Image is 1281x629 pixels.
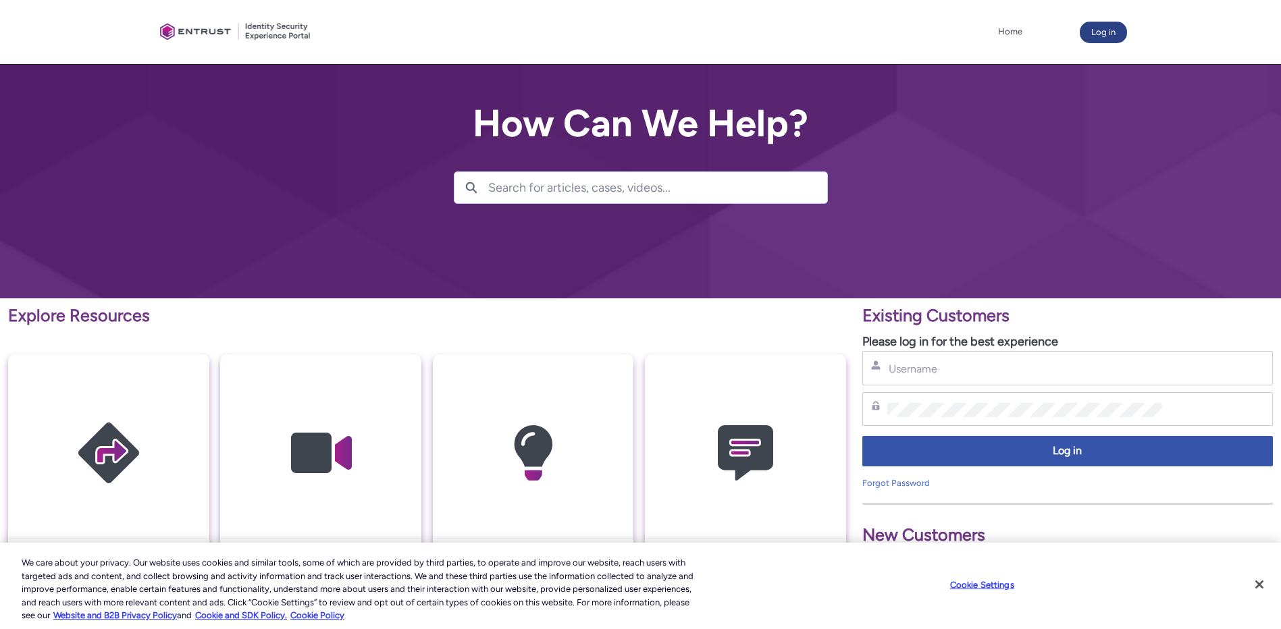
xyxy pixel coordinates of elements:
p: Explore Resources [8,303,846,329]
a: Home [995,22,1026,42]
img: Knowledge Articles [469,381,597,526]
a: Forgot Password [862,478,930,488]
div: We care about your privacy. Our website uses cookies and similar tools, some of which are provide... [22,556,704,622]
button: Log in [862,436,1273,466]
a: More information about our cookie policy., opens in a new tab [53,610,177,620]
p: New Customers [862,522,1273,548]
img: Contact Support [681,381,810,526]
img: Video Guides [257,381,385,526]
button: Log in [1080,22,1127,43]
input: Search for articles, cases, videos... [488,172,827,203]
button: Search [454,172,488,203]
a: Cookie Policy [290,610,344,620]
span: Log in [871,443,1264,459]
h2: How Can We Help? [454,103,828,144]
p: Please log in for the best experience [862,333,1273,351]
button: Close [1245,570,1274,599]
a: Cookie and SDK Policy. [195,610,287,620]
p: Existing Customers [862,303,1273,329]
input: Username [887,362,1163,376]
button: Cookie Settings [940,572,1024,599]
img: Getting Started [45,381,173,526]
